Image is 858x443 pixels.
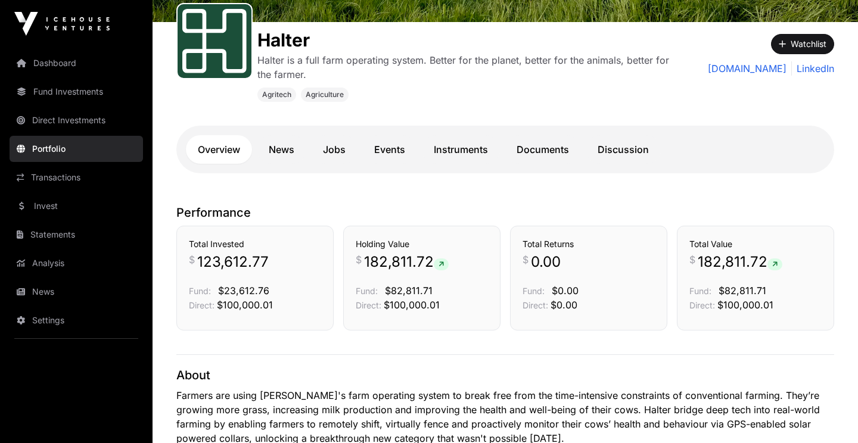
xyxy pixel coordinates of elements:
a: News [10,279,143,305]
span: 182,811.72 [364,252,449,272]
img: Icehouse Ventures Logo [14,12,110,36]
a: LinkedIn [791,61,834,76]
a: Instruments [422,135,500,164]
a: Discussion [586,135,661,164]
span: $100,000.01 [384,299,440,311]
h1: Halter [257,29,670,51]
span: $82,811.71 [719,285,766,297]
a: Portfolio [10,136,143,162]
span: Direct: [523,300,548,310]
button: Watchlist [771,34,834,54]
p: Performance [176,204,834,221]
span: $82,811.71 [385,285,433,297]
h3: Total Invested [189,238,321,250]
span: 182,811.72 [698,252,782,272]
span: $23,612.76 [218,285,269,297]
span: Direct: [356,300,381,310]
a: Events [362,135,417,164]
span: 123,612.77 [197,252,269,272]
span: $ [189,252,195,267]
span: 0.00 [531,252,561,272]
span: Fund: [356,286,378,296]
img: Halter-Favicon.svg [182,9,247,73]
span: $100,000.01 [217,299,273,311]
a: Documents [505,135,581,164]
nav: Tabs [186,135,825,164]
span: Fund: [689,286,711,296]
span: $ [523,252,529,267]
h3: Total Value [689,238,822,250]
span: Agriculture [306,90,344,99]
a: Overview [186,135,252,164]
span: Direct: [189,300,214,310]
p: About [176,367,834,383]
span: $ [356,252,362,267]
a: Statements [10,221,143,248]
iframe: Chat Widget [798,386,858,443]
span: Fund: [523,286,545,296]
h3: Holding Value [356,238,488,250]
h3: Total Returns [523,238,655,250]
span: Direct: [689,300,715,310]
span: $0.00 [551,299,577,311]
a: Dashboard [10,50,143,76]
span: Fund: [189,286,211,296]
a: Settings [10,307,143,333]
a: Direct Investments [10,107,143,133]
a: Jobs [311,135,357,164]
a: Analysis [10,250,143,276]
span: $0.00 [552,285,579,297]
a: Fund Investments [10,79,143,105]
a: Invest [10,193,143,219]
span: $ [689,252,695,267]
a: Transactions [10,164,143,191]
p: Halter is a full farm operating system. Better for the planet, better for the animals, better for... [257,53,670,82]
span: $100,000.01 [717,299,773,311]
a: [DOMAIN_NAME] [708,61,786,76]
a: News [257,135,306,164]
span: Agritech [262,90,291,99]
